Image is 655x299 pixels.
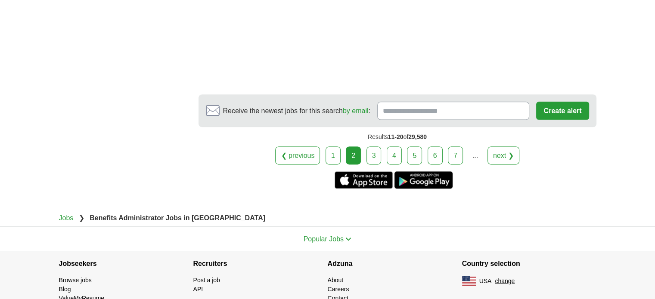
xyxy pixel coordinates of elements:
[223,105,370,116] span: Receive the newest jobs for this search :
[328,276,344,283] a: About
[462,275,476,286] img: US flag
[408,133,427,140] span: 29,580
[487,146,519,164] a: next ❯
[394,171,453,188] a: Get the Android app
[90,214,265,221] strong: Benefits Administrator Jobs in [GEOGRAPHIC_DATA]
[79,214,84,221] span: ❯
[366,146,382,164] a: 3
[407,146,422,164] a: 5
[199,127,596,146] div: Results of
[59,214,74,221] a: Jobs
[388,133,404,140] span: 11-20
[326,146,341,164] a: 1
[59,285,71,292] a: Blog
[495,276,515,285] button: change
[275,146,320,164] a: ❮ previous
[479,276,492,285] span: USA
[428,146,443,164] a: 6
[343,107,369,114] a: by email
[59,276,92,283] a: Browse jobs
[328,285,349,292] a: Careers
[448,146,463,164] a: 7
[345,237,351,241] img: toggle icon
[536,102,589,120] button: Create alert
[466,147,484,164] div: ...
[387,146,402,164] a: 4
[462,251,596,275] h4: Country selection
[335,171,393,188] a: Get the iPhone app
[304,235,344,242] span: Popular Jobs
[346,146,361,164] div: 2
[193,276,220,283] a: Post a job
[193,285,203,292] a: API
